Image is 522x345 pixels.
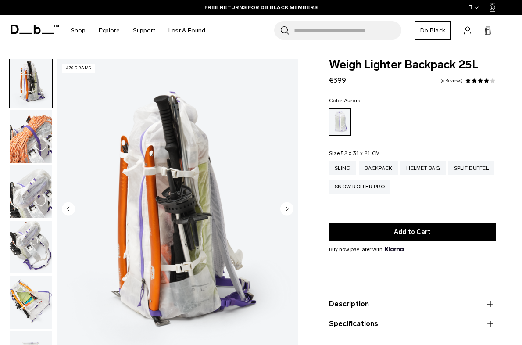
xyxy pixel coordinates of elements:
img: Weigh_Lighter_Backpack_25L_11.png [10,110,52,163]
img: Weigh_Lighter_Backpack_25L_14.png [10,276,52,329]
a: Backpack [359,161,398,175]
button: Weigh_Lighter_Backpack_25L_13.png [9,220,53,274]
img: {"height" => 20, "alt" => "Klarna"} [385,247,404,251]
img: Weigh_Lighter_Backpack_25L_10.png [10,55,52,108]
button: Description [329,299,496,309]
nav: Main Navigation [64,15,212,46]
a: Split Duffel [448,161,494,175]
a: Db Black [415,21,451,40]
a: Sling [329,161,356,175]
a: Helmet Bag [400,161,446,175]
button: Weigh_Lighter_Backpack_25L_11.png [9,110,53,163]
button: Next slide [280,202,293,217]
img: Weigh_Lighter_Backpack_25L_13.png [10,221,52,273]
span: Buy now pay later with [329,245,404,253]
legend: Color: [329,98,361,103]
legend: Size: [329,151,380,156]
button: Specifications [329,319,496,329]
a: Shop [71,15,86,46]
button: Weigh_Lighter_Backpack_25L_12.png [9,165,53,219]
a: Support [133,15,155,46]
button: Add to Cart [329,223,496,241]
button: Previous slide [62,202,75,217]
a: Snow Roller Pro [329,180,390,194]
span: Weigh Lighter Backpack 25L [329,59,496,71]
a: Explore [99,15,120,46]
button: Weigh_Lighter_Backpack_25L_10.png [9,55,53,108]
a: FREE RETURNS FOR DB BLACK MEMBERS [204,4,318,11]
a: Lost & Found [168,15,205,46]
span: 52 x 31 x 21 CM [341,150,380,156]
span: €399 [329,76,346,84]
span: Aurora [344,97,361,104]
p: 470 grams [62,64,95,73]
a: Aurora [329,108,351,136]
a: 6 reviews [440,79,463,83]
img: Weigh_Lighter_Backpack_25L_12.png [10,165,52,218]
button: Weigh_Lighter_Backpack_25L_14.png [9,276,53,329]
